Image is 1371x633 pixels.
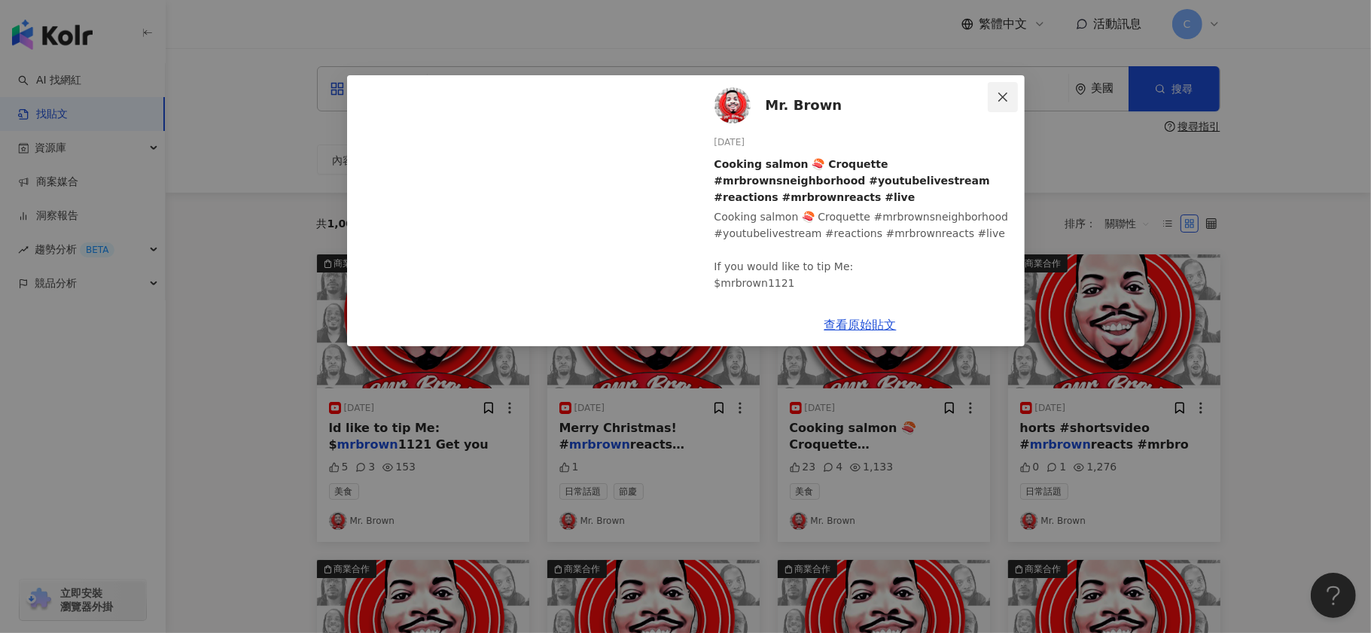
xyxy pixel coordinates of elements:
[714,208,1013,622] div: Cooking salmon 🍣 Croquette #mrbrownsneighborhood #youtubelivestream #reactions #mrbrownreacts #li...
[714,87,751,123] img: KOL Avatar
[997,91,1009,103] span: close
[714,156,1013,205] div: Cooking salmon 🍣 Croquette #mrbrownsneighborhood #youtubelivestream #reactions #mrbrownreacts #live
[988,82,1018,112] button: Close
[714,135,1013,150] div: [DATE]
[824,318,897,332] a: 查看原始貼文
[714,87,992,123] a: KOL AvatarMr. Brown
[766,95,842,116] span: Mr. Brown
[347,75,690,346] iframe: Cooking salmon 🍣 Croquette #mrbrownsneighborhood #youtubelivestream #reactions #mrbrownreacts #live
